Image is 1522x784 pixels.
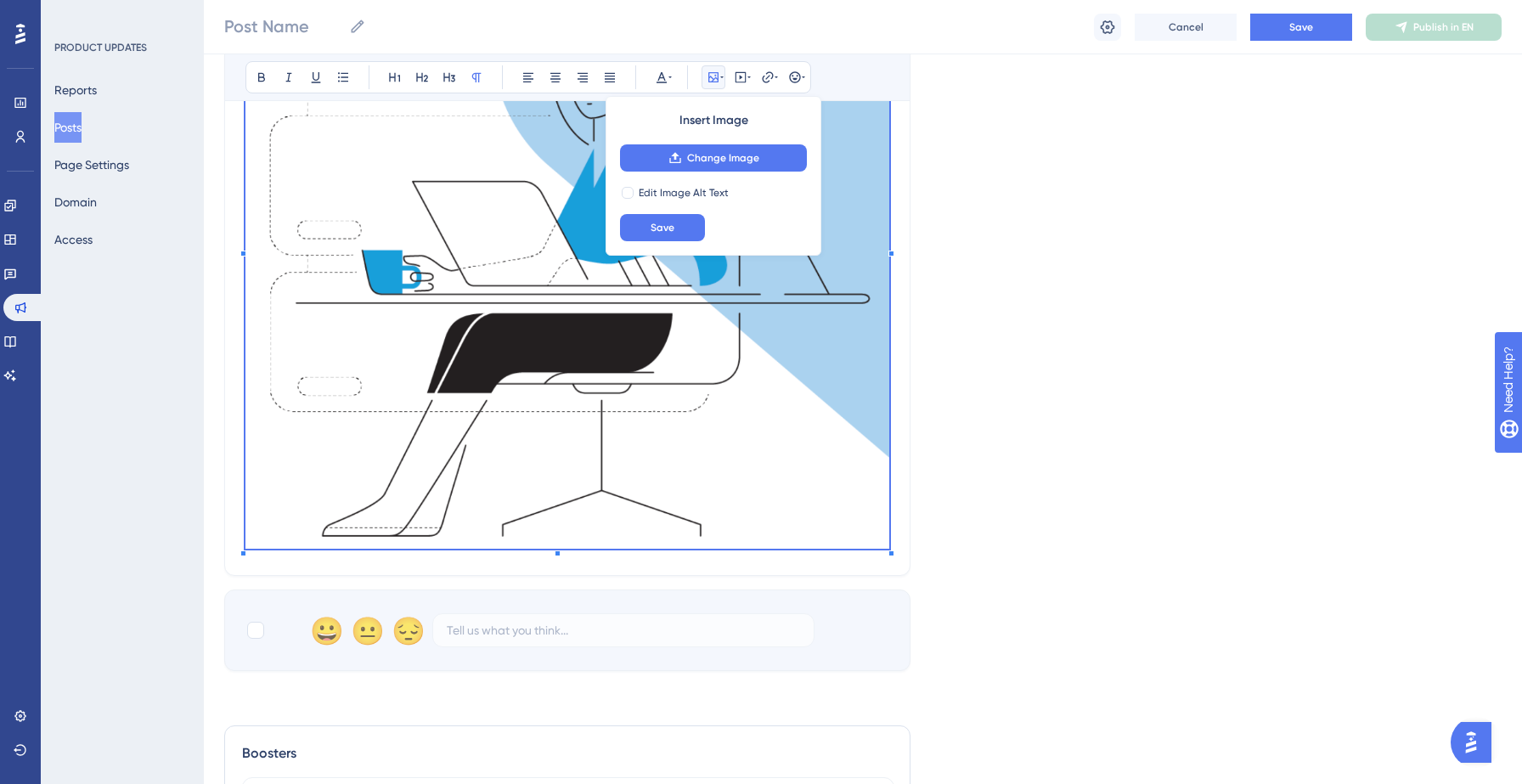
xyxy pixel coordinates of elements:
input: Post Name [224,14,342,38]
button: Publish in EN [1366,14,1502,41]
iframe: UserGuiding AI Assistant Launcher [1451,717,1502,768]
span: Publish in EN [1413,20,1474,34]
span: Save [1289,20,1313,34]
span: Need Help? [40,4,106,25]
div: PRODUCT UPDATES [54,41,147,54]
button: Cancel [1135,14,1237,41]
span: Cancel [1169,20,1204,34]
div: Boosters [242,743,893,764]
button: Save [1250,14,1352,41]
button: Page Settings [54,149,129,180]
span: Change Image [687,151,759,165]
button: Change Image [620,144,807,172]
button: Domain [54,187,97,217]
span: Insert Image [679,110,748,131]
span: Edit Image Alt Text [639,186,729,200]
button: Posts [54,112,82,143]
button: Save [620,214,705,241]
span: Save [651,221,674,234]
button: Access [54,224,93,255]
button: Reports [54,75,97,105]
